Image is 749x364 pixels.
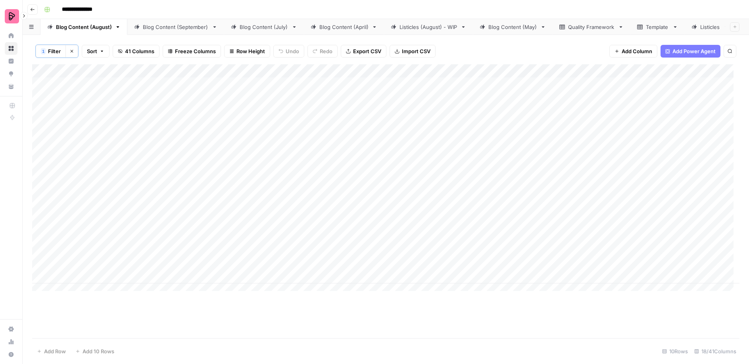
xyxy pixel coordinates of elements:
button: Row Height [224,45,270,58]
button: Freeze Columns [163,45,221,58]
span: 41 Columns [125,47,154,55]
div: Blog Content (April) [319,23,369,31]
a: Insights [5,55,17,67]
button: Add 10 Rows [71,345,119,358]
span: Redo [320,47,332,55]
div: 18/41 Columns [691,345,739,358]
a: Usage [5,335,17,348]
span: Row Height [236,47,265,55]
a: Settings [5,323,17,335]
button: Add Column [609,45,657,58]
div: Blog Content (May) [488,23,537,31]
a: Opportunities [5,67,17,80]
img: Preply Logo [5,9,19,23]
a: Template [630,19,685,35]
a: Home [5,29,17,42]
button: Undo [273,45,304,58]
button: Add Row [32,345,71,358]
div: Blog Content (August) [56,23,112,31]
span: Sort [87,47,97,55]
span: Add 10 Rows [83,347,114,355]
a: Listicles [685,19,736,35]
a: Browse [5,42,17,55]
button: Export CSV [341,45,386,58]
div: Template [646,23,669,31]
a: Your Data [5,80,17,93]
div: Listicles [700,23,720,31]
button: Help + Support [5,348,17,361]
span: Import CSV [402,47,430,55]
span: Freeze Columns [175,47,216,55]
a: Blog Content (September) [127,19,224,35]
button: Add Power Agent [661,45,720,58]
span: 1 [42,48,44,54]
a: Quality Framework [553,19,630,35]
span: Export CSV [353,47,381,55]
button: Sort [82,45,109,58]
span: Add Column [622,47,652,55]
div: Blog Content (July) [240,23,288,31]
div: 10 Rows [659,345,691,358]
div: 1 [41,48,46,54]
a: Listicles (August) - WIP [384,19,473,35]
button: 1Filter [36,45,65,58]
div: Listicles (August) - WIP [399,23,457,31]
button: Workspace: Preply [5,6,17,26]
a: Blog Content (April) [304,19,384,35]
button: Import CSV [390,45,436,58]
div: Quality Framework [568,23,615,31]
div: Blog Content (September) [143,23,209,31]
a: Blog Content (August) [40,19,127,35]
span: Add Row [44,347,66,355]
button: Redo [307,45,338,58]
button: 41 Columns [113,45,159,58]
a: Blog Content (May) [473,19,553,35]
span: Add Power Agent [672,47,716,55]
span: Undo [286,47,299,55]
a: Blog Content (July) [224,19,304,35]
span: Filter [48,47,61,55]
